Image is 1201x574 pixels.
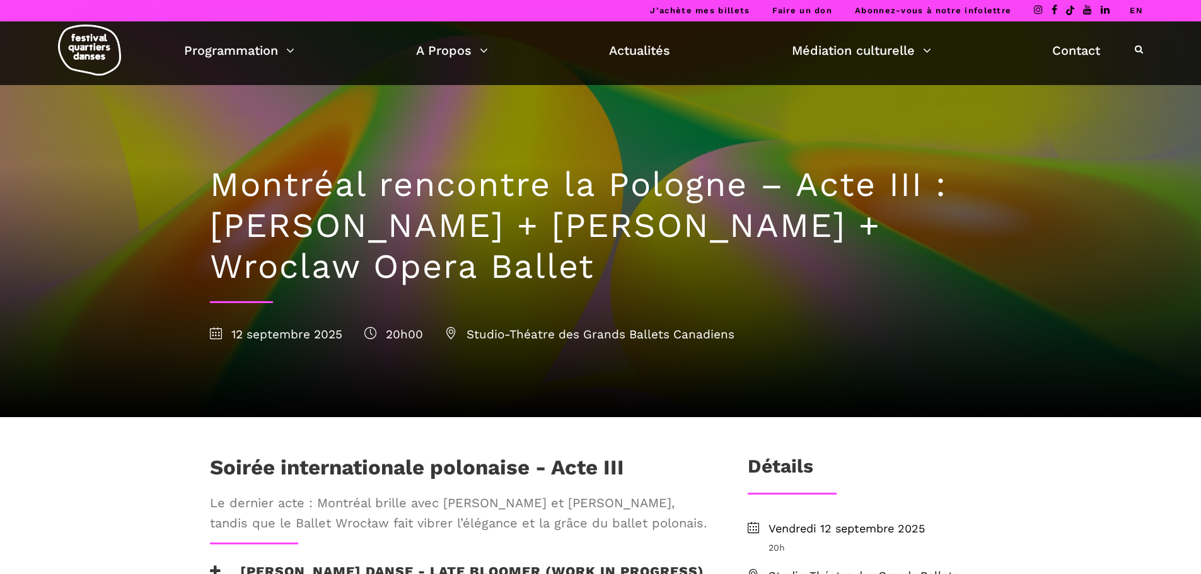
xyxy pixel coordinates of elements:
[609,40,670,61] a: Actualités
[748,455,813,486] h3: Détails
[210,455,624,486] h1: Soirée internationale polonaise - Acte III
[210,327,342,342] span: 12 septembre 2025
[1052,40,1100,61] a: Contact
[1130,6,1143,15] a: EN
[210,164,992,287] h1: Montréal rencontre la Pologne – Acte III : [PERSON_NAME] + [PERSON_NAME] + Wroclaw Opera Ballet
[58,25,121,76] img: logo-fqd-med
[769,541,992,554] span: 20h
[416,40,488,61] a: A Propos
[769,520,992,538] span: Vendredi 12 septembre 2025
[210,493,707,533] span: Le dernier acte : Montréal brille avec [PERSON_NAME] et [PERSON_NAME], tandis que le Ballet Wrocł...
[792,40,931,61] a: Médiation culturelle
[650,6,750,15] a: J’achète mes billets
[855,6,1011,15] a: Abonnez-vous à notre infolettre
[364,327,423,342] span: 20h00
[772,6,832,15] a: Faire un don
[184,40,294,61] a: Programmation
[445,327,734,342] span: Studio-Théatre des Grands Ballets Canadiens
